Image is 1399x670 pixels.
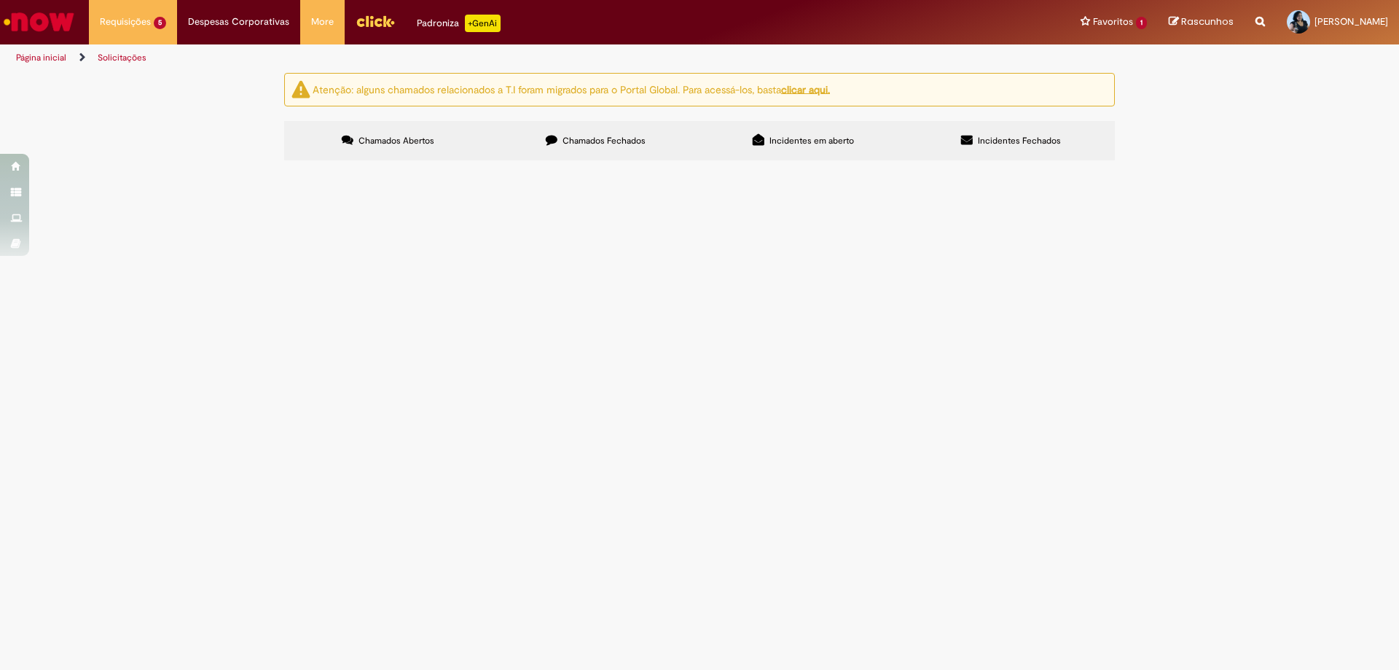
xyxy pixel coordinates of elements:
a: Rascunhos [1169,15,1234,29]
a: Página inicial [16,52,66,63]
span: 5 [154,17,166,29]
span: 1 [1136,17,1147,29]
span: [PERSON_NAME] [1314,15,1388,28]
span: Incidentes em aberto [769,135,854,147]
span: Requisições [100,15,151,29]
p: +GenAi [465,15,501,32]
span: Favoritos [1093,15,1133,29]
a: Solicitações [98,52,146,63]
span: Chamados Fechados [563,135,646,147]
span: Incidentes Fechados [978,135,1061,147]
span: Chamados Abertos [358,135,434,147]
img: click_logo_yellow_360x200.png [356,10,395,32]
span: Despesas Corporativas [188,15,289,29]
span: Rascunhos [1181,15,1234,28]
span: More [311,15,334,29]
ul: Trilhas de página [11,44,922,71]
a: clicar aqui. [781,82,830,96]
div: Padroniza [417,15,501,32]
img: ServiceNow [1,7,77,36]
ng-bind-html: Atenção: alguns chamados relacionados a T.I foram migrados para o Portal Global. Para acessá-los,... [313,82,830,96]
